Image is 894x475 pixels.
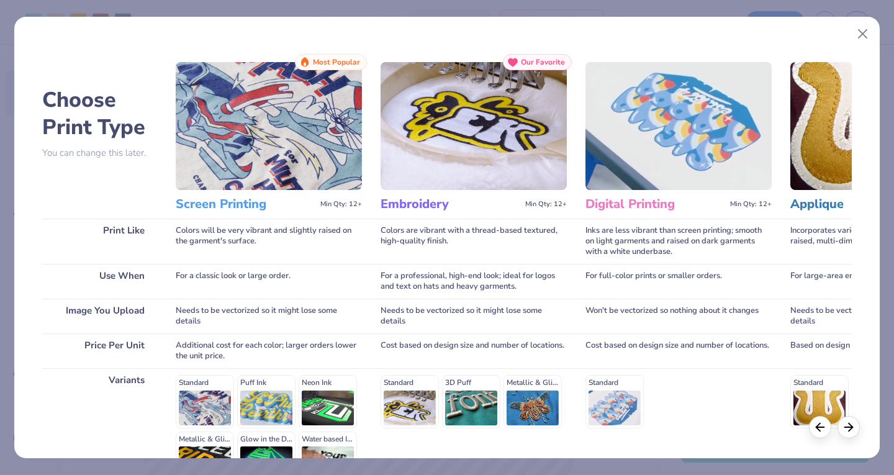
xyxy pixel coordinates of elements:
[585,299,772,333] div: Won't be vectorized so nothing about it changes
[525,200,567,209] span: Min Qty: 12+
[42,219,157,264] div: Print Like
[176,299,362,333] div: Needs to be vectorized so it might lose some details
[381,62,567,190] img: Embroidery
[42,333,157,368] div: Price Per Unit
[585,264,772,299] div: For full-color prints or smaller orders.
[320,200,362,209] span: Min Qty: 12+
[42,86,157,141] h2: Choose Print Type
[851,22,875,46] button: Close
[381,264,567,299] div: For a professional, high-end look; ideal for logos and text on hats and heavy garments.
[585,62,772,190] img: Digital Printing
[176,196,315,212] h3: Screen Printing
[42,148,157,158] p: You can change this later.
[521,58,565,66] span: Our Favorite
[176,264,362,299] div: For a classic look or large order.
[381,219,567,264] div: Colors are vibrant with a thread-based textured, high-quality finish.
[585,196,725,212] h3: Digital Printing
[381,196,520,212] h3: Embroidery
[381,299,567,333] div: Needs to be vectorized so it might lose some details
[176,219,362,264] div: Colors will be very vibrant and slightly raised on the garment's surface.
[42,299,157,333] div: Image You Upload
[381,333,567,368] div: Cost based on design size and number of locations.
[313,58,360,66] span: Most Popular
[585,333,772,368] div: Cost based on design size and number of locations.
[42,264,157,299] div: Use When
[176,62,362,190] img: Screen Printing
[176,333,362,368] div: Additional cost for each color; larger orders lower the unit price.
[730,200,772,209] span: Min Qty: 12+
[585,219,772,264] div: Inks are less vibrant than screen printing; smooth on light garments and raised on dark garments ...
